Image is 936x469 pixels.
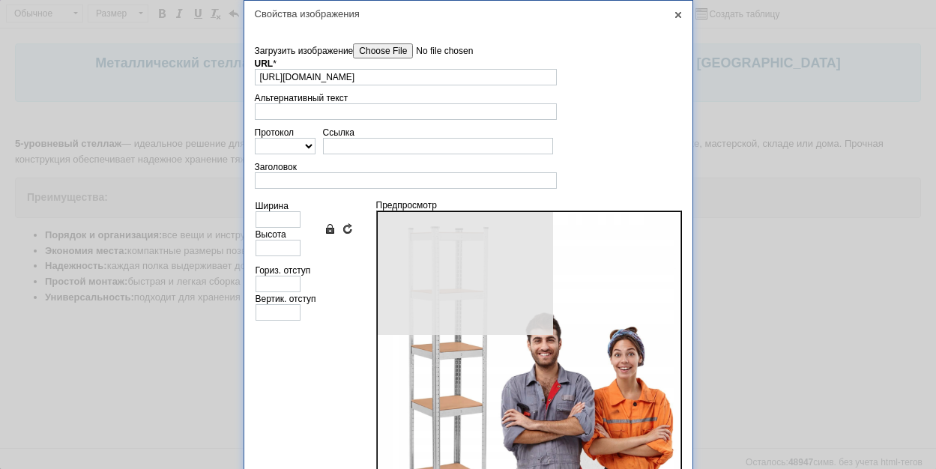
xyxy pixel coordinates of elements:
label: Заголовок [255,162,297,172]
li: компактные размеры позволяют разместить стеллаж даже в узких помещениях. [45,215,891,231]
strong: Преимущества: [27,163,108,175]
strong: Порядок и организация: [45,201,162,212]
label: Альтернативный текст [255,93,348,103]
label: Гориз. отступ [256,265,311,276]
label: Высота [256,229,286,240]
label: Ширина [256,201,289,211]
p: ​​​​​​​ [15,83,921,99]
a: Сохранять пропорции [324,223,336,234]
strong: Надежность: [45,232,107,243]
label: Ссылка [323,127,354,138]
a: Вернуть обычные размеры [342,223,354,234]
strong: Простой монтаж: [45,247,127,258]
label: Загрузить изображение [255,43,524,58]
li: подходит для хранения инструментов, ящиков, коробок и других тяжелых предметов. [45,261,891,277]
strong: Металлический стеллаж Garden Line (180 х 40 х 40 см) 5 полок, нагрузка - 100 кг на полку, [GEOGRA... [95,27,841,59]
li: все вещи и инструменты всегда под рукой. [45,199,891,215]
label: Протокол [255,127,295,138]
span: Загрузить изображение [255,46,354,56]
label: Вертик. отступ [256,294,316,304]
strong: Экономия места: [45,217,127,228]
p: — идеальное решение для тех, кто ценит порядок и стремится максимально эффективно организовать пр... [15,108,921,139]
input: Загрузить изображение [353,43,523,58]
a: Закрыть [671,8,685,22]
label: URL [255,58,277,69]
li: каждая полка выдерживает до 100 кг, что делает стеллаж универсальным. [45,230,891,246]
strong: Универсальность: [45,263,134,274]
strong: 5-уровневый стеллаж [15,109,121,121]
div: Свойства изображения [244,1,692,27]
li: быстрая и легкая сборка без специальных навыков. [45,246,891,261]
